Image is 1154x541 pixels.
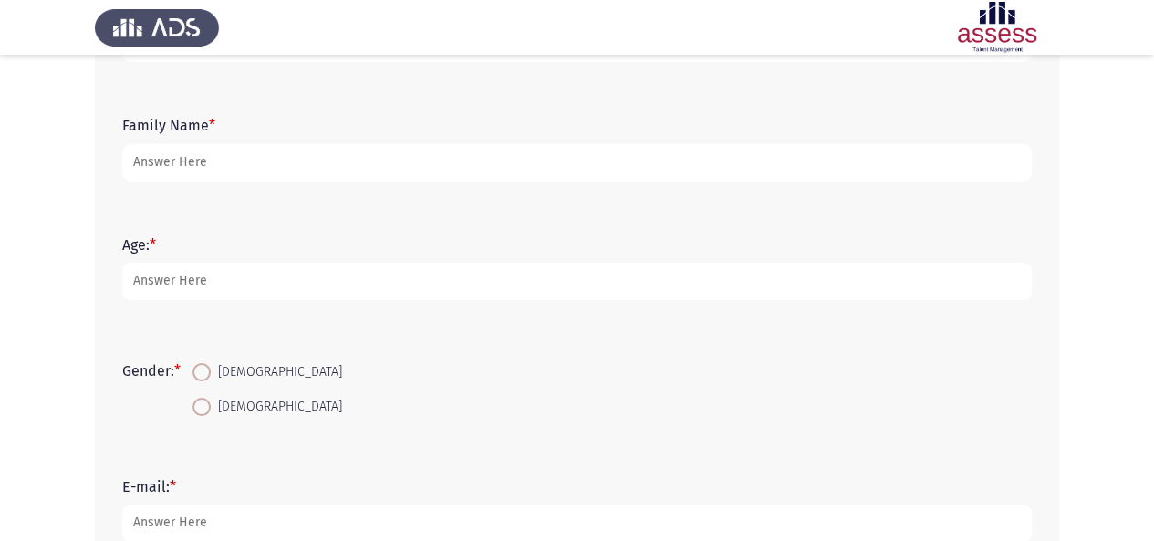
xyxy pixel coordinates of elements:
[122,236,156,254] label: Age:
[935,2,1059,53] img: Assessment logo of ASSESS English Language Assessment (3 Module) (Ba - IB)
[122,362,181,380] label: Gender:
[95,2,219,53] img: Assess Talent Management logo
[211,396,342,418] span: [DEMOGRAPHIC_DATA]
[122,117,215,134] label: Family Name
[122,144,1032,182] input: add answer text
[122,478,176,495] label: E-mail:
[122,263,1032,300] input: add answer text
[211,361,342,383] span: [DEMOGRAPHIC_DATA]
